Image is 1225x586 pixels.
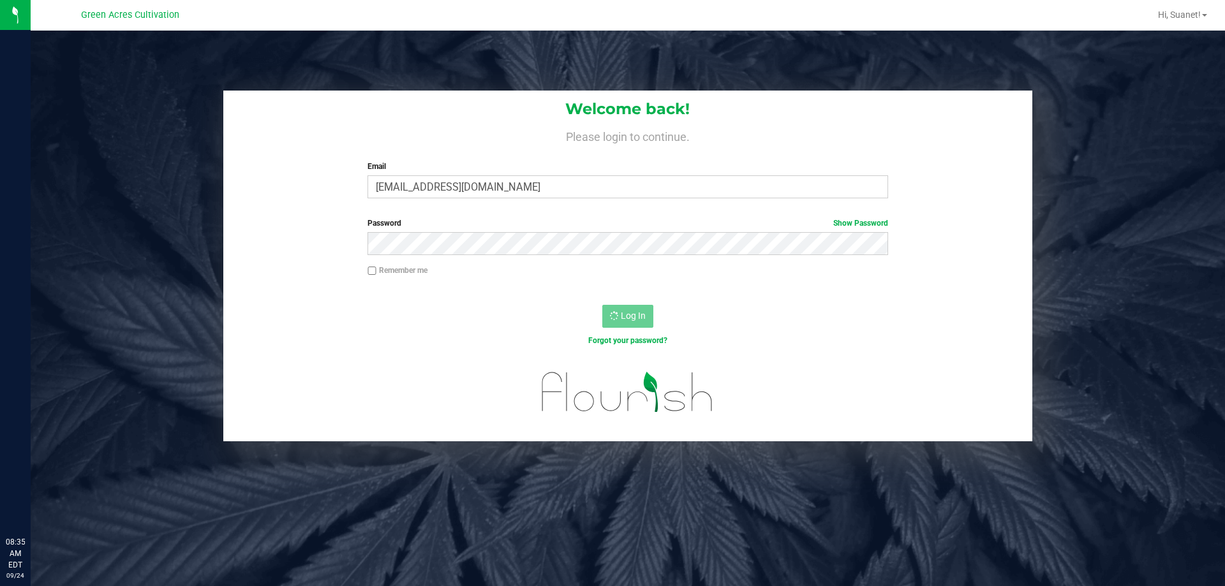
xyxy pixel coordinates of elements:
[526,360,729,425] img: flourish_logo.svg
[367,265,427,276] label: Remember me
[588,336,667,345] a: Forgot your password?
[367,219,401,228] span: Password
[367,161,887,172] label: Email
[6,536,25,571] p: 08:35 AM EDT
[833,219,888,228] a: Show Password
[223,128,1032,143] h4: Please login to continue.
[602,305,653,328] button: Log In
[6,571,25,580] p: 09/24
[223,101,1032,117] h1: Welcome back!
[621,311,646,321] span: Log In
[1158,10,1201,20] span: Hi, Suanet!
[367,267,376,275] input: Remember me
[81,10,179,20] span: Green Acres Cultivation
